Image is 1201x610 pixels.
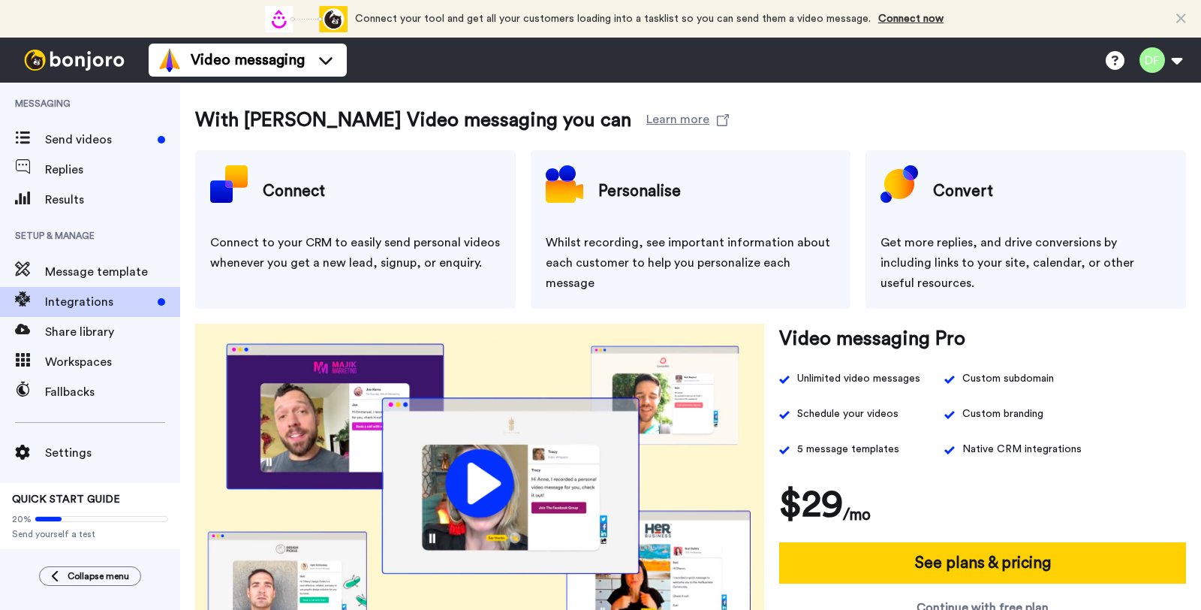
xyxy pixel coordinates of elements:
[962,439,1082,460] span: Native CRM integrations
[12,528,168,540] span: Send yourself a test
[962,404,1043,424] span: Custom branding
[797,439,899,460] span: 5 message templates
[265,6,348,32] div: animation
[880,233,1171,294] div: Get more replies, and drive conversions by including links to your site, calendar, or other usefu...
[779,324,965,354] h3: Video messaging Pro
[45,323,180,341] span: Share library
[546,233,836,294] div: Whilst recording, see important information about each customer to help you personalize each message
[962,369,1054,389] div: Custom subdomain
[210,233,501,273] div: Connect to your CRM to easily send personal videos whenever you get a new lead, signup, or enquiry.
[878,14,944,24] a: Connect now
[45,383,180,401] span: Fallbacks
[263,173,325,210] h4: Connect
[797,404,898,424] span: Schedule your videos
[158,48,182,72] img: vm-color.svg
[45,293,152,311] span: Integrations
[646,105,729,135] a: Learn more
[646,110,709,125] div: Learn more
[45,263,180,281] span: Message template
[843,503,871,527] h4: /mo
[39,566,141,586] button: Collapse menu
[45,131,152,149] span: Send videos
[933,173,993,210] h4: Convert
[68,570,129,582] span: Collapse menu
[12,513,32,525] span: 20%
[45,444,180,462] span: Settings
[45,353,180,371] span: Workspaces
[45,161,180,179] span: Replies
[915,551,1051,575] h4: See plans & pricing
[797,369,920,389] div: Unlimited video messages
[598,173,681,210] h4: Personalise
[355,14,871,24] span: Connect your tool and get all your customers loading into a tasklist so you can send them a video...
[195,105,631,135] h3: With [PERSON_NAME] Video messaging you can
[779,482,843,527] h1: $29
[191,50,305,71] span: Video messaging
[18,50,131,71] img: bj-logo-header-white.svg
[12,494,120,505] span: QUICK START GUIDE
[45,191,180,209] span: Results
